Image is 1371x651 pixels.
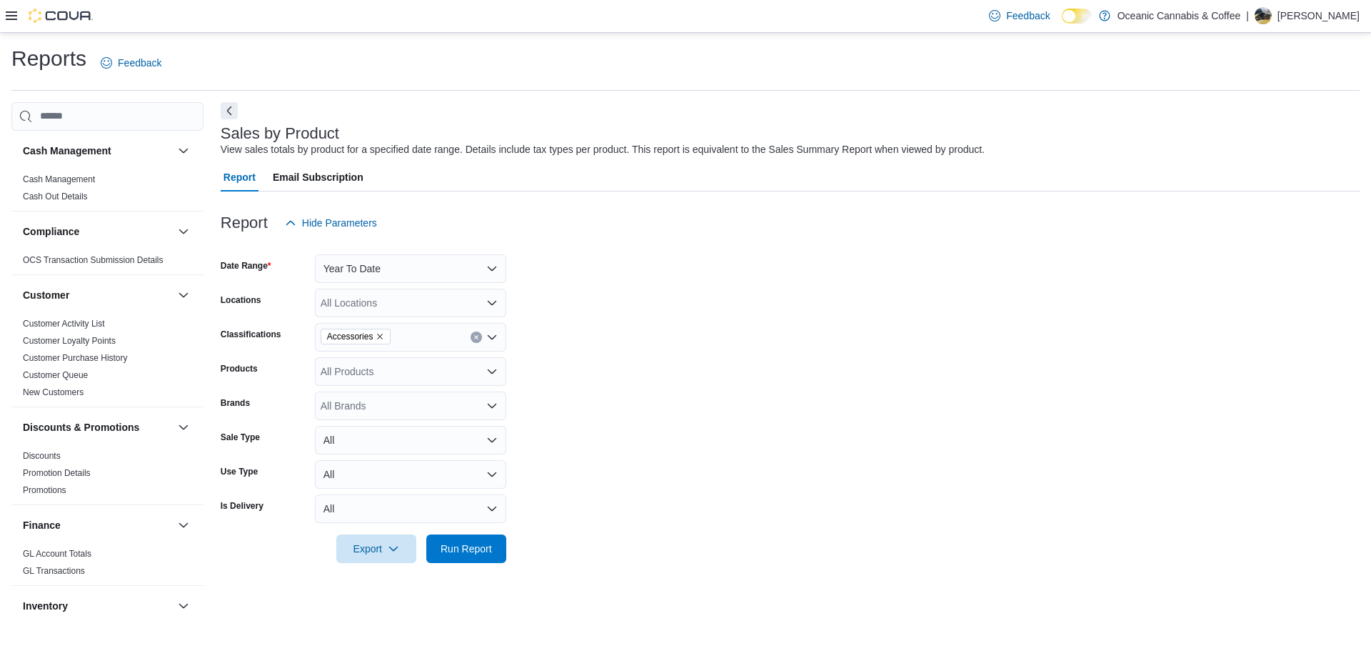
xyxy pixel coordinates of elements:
[23,450,61,462] span: Discounts
[315,254,506,283] button: Year To Date
[221,102,238,119] button: Next
[175,517,192,534] button: Finance
[486,332,498,343] button: Open list of options
[1255,7,1272,24] div: Franki Webb
[23,420,139,434] h3: Discounts & Promotions
[23,369,88,381] span: Customer Queue
[327,329,373,344] span: Accessories
[221,125,339,142] h3: Sales by Product
[23,353,128,363] a: Customer Purchase History
[175,287,192,304] button: Customer
[11,252,204,274] div: Compliance
[23,318,105,329] span: Customer Activity List
[221,142,985,157] div: View sales totals by product for a specified date range. Details include tax types per product. T...
[221,466,258,477] label: Use Type
[23,224,79,239] h3: Compliance
[175,142,192,159] button: Cash Management
[175,597,192,615] button: Inventory
[23,352,128,364] span: Customer Purchase History
[23,288,172,302] button: Customer
[23,451,61,461] a: Discounts
[23,144,111,158] h3: Cash Management
[221,329,281,340] label: Classifications
[29,9,93,23] img: Cova
[221,294,261,306] label: Locations
[983,1,1055,30] a: Feedback
[441,542,492,556] span: Run Report
[23,518,61,532] h3: Finance
[23,387,84,397] a: New Customers
[23,255,164,265] a: OCS Transaction Submission Details
[23,467,91,479] span: Promotion Details
[224,163,256,192] span: Report
[1277,7,1360,24] p: [PERSON_NAME]
[23,335,116,347] span: Customer Loyalty Points
[23,565,85,577] span: GL Transactions
[23,599,68,613] h3: Inventory
[23,518,172,532] button: Finance
[23,370,88,380] a: Customer Queue
[23,549,91,559] a: GL Account Totals
[23,144,172,158] button: Cash Management
[95,49,167,77] a: Feedback
[315,460,506,489] button: All
[221,397,250,409] label: Brands
[321,329,391,344] span: Accessories
[345,535,408,563] span: Export
[1006,9,1050,23] span: Feedback
[23,566,85,576] a: GL Transactions
[221,432,260,443] label: Sale Type
[376,332,384,341] button: Remove Accessories from selection in this group
[486,366,498,377] button: Open list of options
[11,44,86,73] h1: Reports
[23,336,116,346] a: Customer Loyalty Points
[1062,9,1092,24] input: Dark Mode
[175,223,192,240] button: Compliance
[426,535,506,563] button: Run Report
[23,174,95,185] span: Cash Management
[221,214,268,232] h3: Report
[11,315,204,407] div: Customer
[11,171,204,211] div: Cash Management
[23,484,66,496] span: Promotions
[23,288,69,302] h3: Customer
[273,163,363,192] span: Email Subscription
[315,495,506,523] button: All
[23,420,172,434] button: Discounts & Promotions
[11,545,204,585] div: Finance
[23,599,172,613] button: Inventory
[486,400,498,412] button: Open list of options
[175,419,192,436] button: Discounts & Promotions
[23,485,66,495] a: Promotions
[302,216,377,230] span: Hide Parameters
[486,297,498,309] button: Open list of options
[221,500,263,512] label: Is Delivery
[23,174,95,184] a: Cash Management
[23,548,91,560] span: GL Account Totals
[1118,7,1241,24] p: Oceanic Cannabis & Coffee
[23,224,172,239] button: Compliance
[23,192,88,202] a: Cash Out Details
[11,447,204,505] div: Discounts & Promotions
[23,191,88,202] span: Cash Out Details
[315,426,506,454] button: All
[279,209,383,237] button: Hide Parameters
[23,468,91,478] a: Promotion Details
[118,56,161,70] span: Feedback
[336,535,416,563] button: Export
[1246,7,1249,24] p: |
[221,260,271,272] label: Date Range
[23,254,164,266] span: OCS Transaction Submission Details
[23,387,84,398] span: New Customers
[23,319,105,329] a: Customer Activity List
[221,363,258,374] label: Products
[471,332,482,343] button: Clear input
